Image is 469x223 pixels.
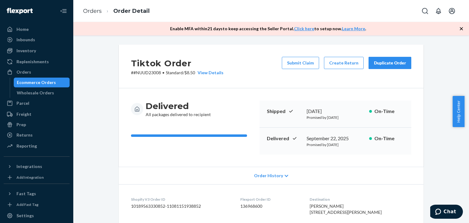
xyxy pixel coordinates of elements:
a: Learn More [342,26,365,31]
button: Open account menu [446,5,458,17]
p: Promised by [DATE] [307,142,364,147]
a: Settings [4,211,70,221]
dd: 10189563330852-11081151938852 [131,203,231,209]
img: Flexport logo [7,8,33,14]
div: Orders [16,69,31,75]
iframe: Opens a widget where you can chat to one of our agents [430,205,463,220]
div: Duplicate Order [374,60,406,66]
dt: Shopify V3 Order ID [131,197,231,202]
button: Submit Claim [282,57,319,69]
p: On-Time [374,135,404,142]
div: Integrations [16,163,42,170]
div: Parcel [16,100,29,106]
span: Standard [166,70,183,75]
div: Inbounds [16,37,35,43]
div: Reporting [16,143,37,149]
p: Delivered [267,135,302,142]
div: Add Fast Tag [16,202,38,207]
a: Home [4,24,70,34]
div: Inventory [16,48,36,54]
a: Reporting [4,141,70,151]
div: All packages delivered to recipient [146,101,211,118]
button: Create Return [324,57,364,69]
a: Add Integration [4,174,70,181]
button: Duplicate Order [369,57,411,69]
span: [PERSON_NAME] [STREET_ADDRESS][PERSON_NAME] [310,203,382,215]
div: Returns [16,132,33,138]
div: Wholesale Orders [17,90,54,96]
div: Add Integration [16,175,44,180]
p: Promised by [DATE] [307,115,364,120]
dd: 136968600 [240,203,300,209]
button: Help Center [453,96,464,127]
div: Ecommerce Orders [17,79,56,86]
div: September 22, 2025 [307,135,364,142]
button: Open Search Box [419,5,431,17]
h2: Tiktok Order [131,57,224,70]
button: View Details [195,70,224,76]
a: Orders [83,8,102,14]
div: Fast Tags [16,191,36,197]
a: Orders [4,67,70,77]
div: Settings [16,213,34,219]
a: Order Detail [113,8,150,14]
a: Parcel [4,98,70,108]
a: Add Fast Tag [4,201,70,208]
a: Returns [4,130,70,140]
button: Open notifications [432,5,445,17]
p: # #NUUD23008 / $8.50 [131,70,224,76]
a: Inventory [4,46,70,56]
span: Order History [254,173,283,179]
p: On-Time [374,108,404,115]
p: Shipped [267,108,302,115]
div: [DATE] [307,108,364,115]
button: Integrations [4,162,70,171]
p: Enable MFA within 21 days to keep accessing the Seller Portal. to setup now. . [170,26,366,32]
a: Replenishments [4,57,70,67]
a: Inbounds [4,35,70,45]
dt: Flexport Order ID [240,197,300,202]
div: Prep [16,122,26,128]
a: Ecommerce Orders [14,78,70,87]
dt: Destination [310,197,411,202]
a: Prep [4,120,70,130]
ol: breadcrumbs [78,2,155,20]
a: Click here [294,26,314,31]
button: Close Navigation [57,5,70,17]
button: Fast Tags [4,189,70,199]
div: Home [16,26,29,32]
span: • [162,70,165,75]
a: Wholesale Orders [14,88,70,98]
h3: Delivered [146,101,211,112]
div: Freight [16,111,31,117]
a: Freight [4,109,70,119]
div: Replenishments [16,59,49,65]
